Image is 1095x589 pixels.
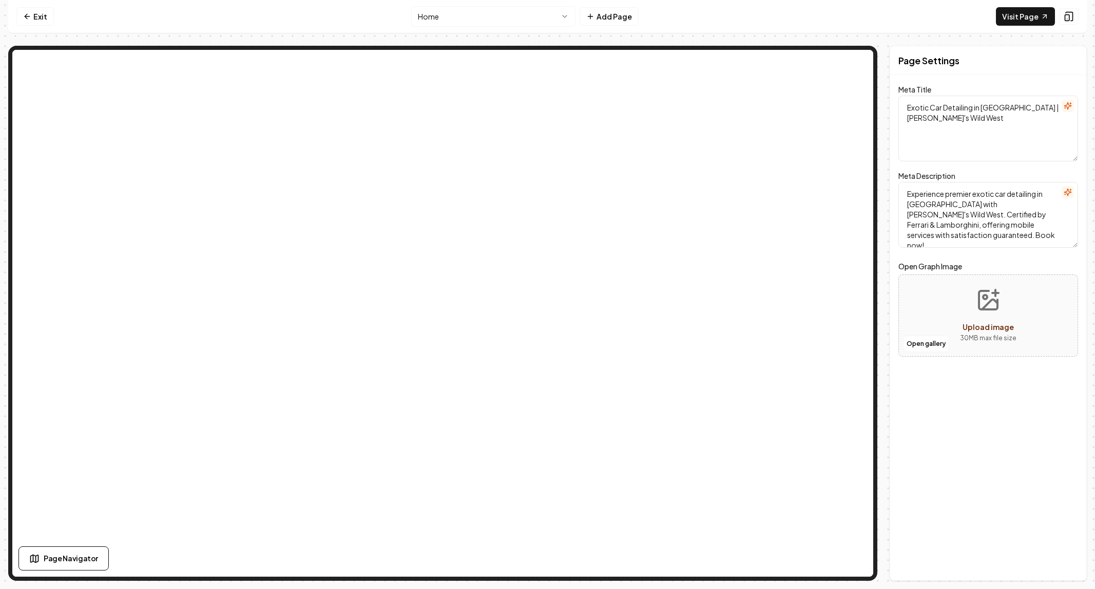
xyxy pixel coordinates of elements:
[898,85,931,94] label: Meta Title
[898,53,959,68] h2: Page Settings
[960,333,1016,343] p: 30 MB max file size
[952,280,1025,352] button: Upload image
[898,260,1078,272] label: Open Graph Image
[903,336,949,352] button: Open gallery
[16,7,54,26] a: Exit
[580,7,639,26] button: Add Page
[996,7,1055,26] a: Visit Page
[44,553,98,564] span: Page Navigator
[963,322,1014,332] span: Upload image
[18,546,109,570] button: Page Navigator
[898,171,955,180] label: Meta Description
